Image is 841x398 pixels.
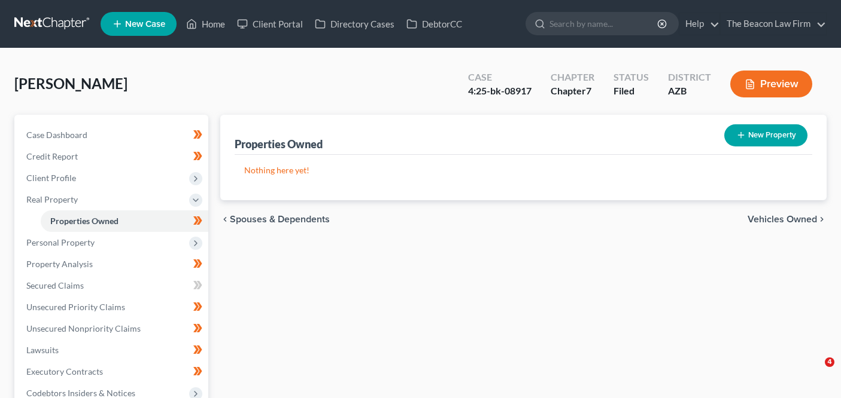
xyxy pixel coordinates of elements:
[230,215,330,224] span: Spouses & Dependents
[551,71,594,84] div: Chapter
[748,215,827,224] button: Vehicles Owned chevron_right
[26,323,141,333] span: Unsecured Nonpriority Claims
[668,71,711,84] div: District
[551,84,594,98] div: Chapter
[17,296,208,318] a: Unsecured Priority Claims
[244,164,803,176] p: Nothing here yet!
[17,124,208,146] a: Case Dashboard
[679,13,719,35] a: Help
[220,215,330,224] button: chevron_left Spouses & Dependents
[668,84,711,98] div: AZB
[17,361,208,382] a: Executory Contracts
[26,366,103,376] span: Executory Contracts
[26,302,125,312] span: Unsecured Priority Claims
[549,13,659,35] input: Search by name...
[800,357,829,386] iframe: Intercom live chat
[26,280,84,290] span: Secured Claims
[17,318,208,339] a: Unsecured Nonpriority Claims
[309,13,400,35] a: Directory Cases
[817,215,827,224] i: chevron_right
[26,194,78,204] span: Real Property
[17,146,208,167] a: Credit Report
[26,151,78,161] span: Credit Report
[125,20,165,29] span: New Case
[614,84,649,98] div: Filed
[730,71,812,97] button: Preview
[180,13,231,35] a: Home
[748,215,817,224] span: Vehicles Owned
[17,275,208,296] a: Secured Claims
[50,216,119,226] span: Properties Owned
[825,357,834,367] span: 4
[468,71,532,84] div: Case
[400,13,468,35] a: DebtorCC
[468,84,532,98] div: 4:25-bk-08917
[231,13,309,35] a: Client Portal
[26,237,95,247] span: Personal Property
[41,210,208,232] a: Properties Owned
[235,137,323,151] div: Properties Owned
[26,173,76,183] span: Client Profile
[26,388,135,398] span: Codebtors Insiders & Notices
[586,85,591,96] span: 7
[14,75,127,92] span: [PERSON_NAME]
[17,253,208,275] a: Property Analysis
[721,13,826,35] a: The Beacon Law Firm
[26,259,93,269] span: Property Analysis
[26,345,59,355] span: Lawsuits
[26,130,87,140] span: Case Dashboard
[614,71,649,84] div: Status
[17,339,208,361] a: Lawsuits
[220,215,230,224] i: chevron_left
[724,124,807,146] button: New Property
